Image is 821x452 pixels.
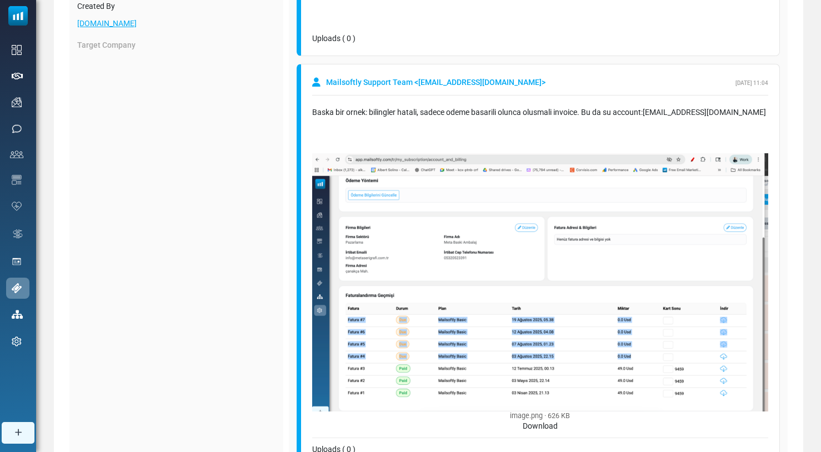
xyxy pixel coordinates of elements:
[10,150,23,158] img: contacts-icon.svg
[12,337,22,346] img: settings-icon.svg
[12,202,22,210] img: domain-health-icon.svg
[312,33,768,44] div: Uploads ( 0 )
[77,1,276,12] label: Created By
[12,97,22,107] img: campaigns-icon.png
[77,39,136,51] label: Target Company
[8,6,28,26] img: mailsoftly_icon_blue_white.svg
[510,411,543,420] span: image.png
[326,77,545,88] span: Mailsoftly Support Team < [EMAIL_ADDRESS][DOMAIN_NAME] >
[12,175,22,185] img: email-templates-icon.svg
[312,153,768,411] img: image.png
[735,80,768,86] span: [DATE] 11:04
[544,411,570,420] span: 626 KB
[12,257,22,267] img: landing_pages.svg
[77,19,137,28] a: [DOMAIN_NAME]
[12,124,22,134] img: sms-icon.png
[312,107,768,431] div: Baska bir ornek: bilingler hatali, sadece odeme basarili olunca olusmali invoice. Bu da su accoun...
[523,421,558,430] a: Download
[12,283,22,293] img: support-icon-active.svg
[12,45,22,55] img: dashboard-icon.svg
[12,228,24,240] img: workflow.svg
